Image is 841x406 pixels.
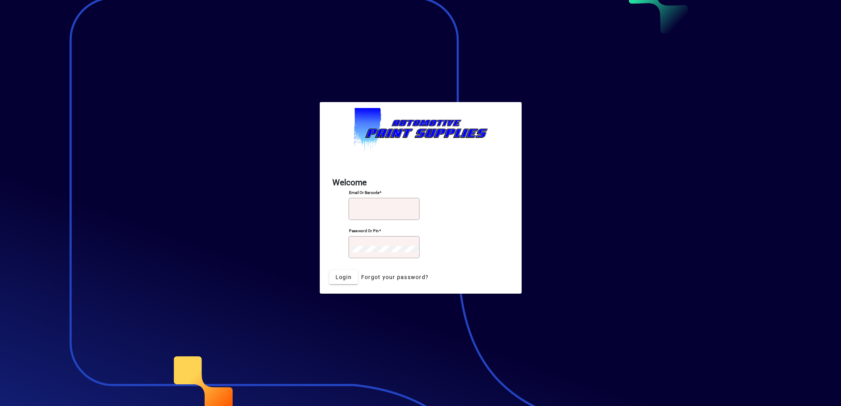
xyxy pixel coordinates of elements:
[336,273,352,281] span: Login
[361,273,429,281] span: Forgot your password?
[349,228,379,233] mat-label: Password or Pin
[358,270,432,284] a: Forgot your password?
[332,177,509,189] h2: Welcome
[349,190,379,195] mat-label: Email or Barcode
[329,270,358,284] button: Login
